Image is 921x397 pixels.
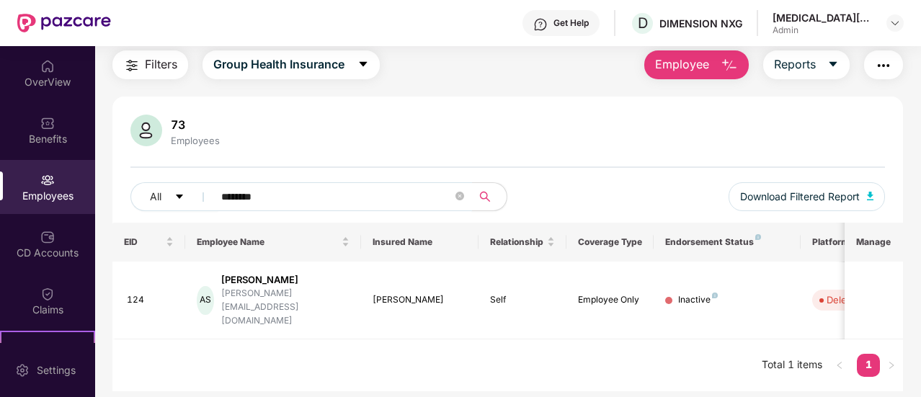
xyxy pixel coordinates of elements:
[168,135,223,146] div: Employees
[130,182,218,211] button: Allcaret-down
[373,293,467,307] div: [PERSON_NAME]
[553,17,589,29] div: Get Help
[638,14,648,32] span: D
[40,287,55,301] img: svg+xml;base64,PHN2ZyBpZD0iQ2xhaW0iIHhtbG5zPSJodHRwOi8vd3d3LnczLm9yZy8yMDAwL3N2ZyIgd2lkdGg9IjIwIi...
[168,117,223,132] div: 73
[740,189,860,205] span: Download Filtered Report
[827,58,839,71] span: caret-down
[880,354,903,377] li: Next Page
[357,58,369,71] span: caret-down
[659,17,742,30] div: DIMENSION NXG
[490,236,544,248] span: Relationship
[112,223,186,262] th: EID
[828,354,851,377] button: left
[479,223,566,262] th: Relationship
[665,236,788,248] div: Endorsement Status
[124,236,164,248] span: EID
[889,17,901,29] img: svg+xml;base64,PHN2ZyBpZD0iRHJvcGRvd24tMzJ4MzIiIHhtbG5zPSJodHRwOi8vd3d3LnczLm9yZy8yMDAwL3N2ZyIgd2...
[857,354,880,377] li: 1
[729,182,886,211] button: Download Filtered Report
[763,50,850,79] button: Reportscaret-down
[471,182,507,211] button: search
[655,55,709,73] span: Employee
[112,50,188,79] button: Filters
[774,55,816,73] span: Reports
[150,189,161,205] span: All
[40,59,55,73] img: svg+xml;base64,PHN2ZyBpZD0iSG9tZSIgeG1sbnM9Imh0dHA6Ly93d3cudzMub3JnLzIwMDAvc3ZnIiB3aWR0aD0iMjAiIG...
[762,354,822,377] li: Total 1 items
[40,230,55,244] img: svg+xml;base64,PHN2ZyBpZD0iQ0RfQWNjb3VudHMiIGRhdGEtbmFtZT0iQ0QgQWNjb3VudHMiIHhtbG5zPSJodHRwOi8vd3...
[566,223,654,262] th: Coverage Type
[867,192,874,200] img: svg+xml;base64,PHN2ZyB4bWxucz0iaHR0cDovL3d3dy53My5vcmcvMjAwMC9zdmciIHhtbG5zOnhsaW5rPSJodHRwOi8vd3...
[15,363,30,378] img: svg+xml;base64,PHN2ZyBpZD0iU2V0dGluZy0yMHgyMCIgeG1sbnM9Imh0dHA6Ly93d3cudzMub3JnLzIwMDAvc3ZnIiB3aW...
[455,192,464,200] span: close-circle
[213,55,344,73] span: Group Health Insurance
[130,115,162,146] img: svg+xml;base64,PHN2ZyB4bWxucz0iaHR0cDovL3d3dy53My5vcmcvMjAwMC9zdmciIHhtbG5zOnhsaW5rPSJodHRwOi8vd3...
[712,293,718,298] img: svg+xml;base64,PHN2ZyB4bWxucz0iaHR0cDovL3d3dy53My5vcmcvMjAwMC9zdmciIHdpZHRoPSI4IiBoZWlnaHQ9IjgiIH...
[221,287,350,328] div: [PERSON_NAME][EMAIL_ADDRESS][DOMAIN_NAME]
[857,354,880,375] a: 1
[221,273,350,287] div: [PERSON_NAME]
[123,57,141,74] img: svg+xml;base64,PHN2ZyB4bWxucz0iaHR0cDovL3d3dy53My5vcmcvMjAwMC9zdmciIHdpZHRoPSIyNCIgaGVpZ2h0PSIyNC...
[845,223,903,262] th: Manage
[471,191,499,202] span: search
[197,236,339,248] span: Employee Name
[203,50,380,79] button: Group Health Insurancecaret-down
[32,363,80,378] div: Settings
[880,354,903,377] button: right
[17,14,111,32] img: New Pazcare Logo
[678,293,718,307] div: Inactive
[887,361,896,370] span: right
[127,293,174,307] div: 124
[197,286,213,315] div: AS
[755,234,761,240] img: svg+xml;base64,PHN2ZyB4bWxucz0iaHR0cDovL3d3dy53My5vcmcvMjAwMC9zdmciIHdpZHRoPSI4IiBoZWlnaHQ9IjgiIH...
[361,223,479,262] th: Insured Name
[644,50,749,79] button: Employee
[812,236,891,248] div: Platform Status
[455,190,464,204] span: close-circle
[773,24,873,36] div: Admin
[533,17,548,32] img: svg+xml;base64,PHN2ZyBpZD0iSGVscC0zMngzMiIgeG1sbnM9Imh0dHA6Ly93d3cudzMub3JnLzIwMDAvc3ZnIiB3aWR0aD...
[773,11,873,24] div: [MEDICAL_DATA][PERSON_NAME]
[875,57,892,74] img: svg+xml;base64,PHN2ZyB4bWxucz0iaHR0cDovL3d3dy53My5vcmcvMjAwMC9zdmciIHdpZHRoPSIyNCIgaGVpZ2h0PSIyNC...
[578,293,643,307] div: Employee Only
[835,361,844,370] span: left
[490,293,555,307] div: Self
[145,55,177,73] span: Filters
[827,293,861,307] div: Deleted
[40,173,55,187] img: svg+xml;base64,PHN2ZyBpZD0iRW1wbG95ZWVzIiB4bWxucz0iaHR0cDovL3d3dy53My5vcmcvMjAwMC9zdmciIHdpZHRoPS...
[185,223,361,262] th: Employee Name
[828,354,851,377] li: Previous Page
[40,116,55,130] img: svg+xml;base64,PHN2ZyBpZD0iQmVuZWZpdHMiIHhtbG5zPSJodHRwOi8vd3d3LnczLm9yZy8yMDAwL3N2ZyIgd2lkdGg9Ij...
[174,192,184,203] span: caret-down
[721,57,738,74] img: svg+xml;base64,PHN2ZyB4bWxucz0iaHR0cDovL3d3dy53My5vcmcvMjAwMC9zdmciIHhtbG5zOnhsaW5rPSJodHRwOi8vd3...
